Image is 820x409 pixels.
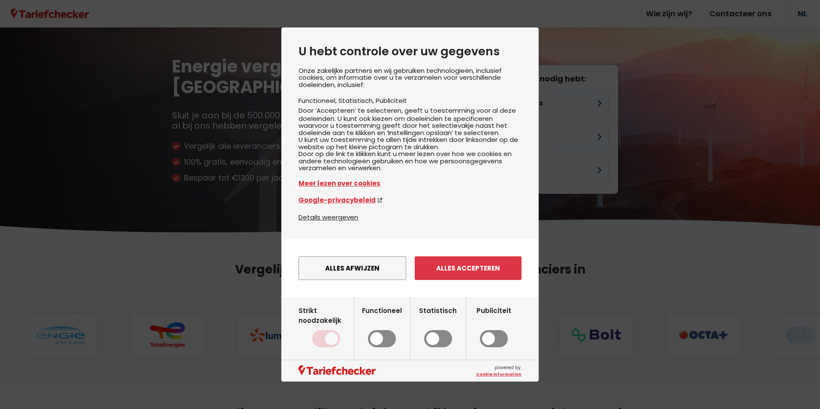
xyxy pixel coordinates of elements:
[362,306,402,348] label: Functioneel
[298,256,406,280] button: Alles afwijzen
[419,306,457,348] label: Statistisch
[476,306,511,348] label: Publiciteit
[298,67,522,212] div: Onze zakelijke partners en wij gebruiken technologieën, inclusief cookies, om informatie over u t...
[298,306,354,348] label: Strikt noodzakelijk
[298,365,376,376] img: logo
[298,96,338,105] li: Functioneel
[298,45,522,58] h2: U hebt controle over uw gegevens
[281,239,539,297] div: menu
[476,364,522,377] span: powered by:
[376,96,407,105] li: Publiciteit
[476,371,522,377] a: Cookie Information
[298,212,358,222] button: Details weergeven
[415,256,522,280] button: Alles accepteren
[298,178,522,188] a: Meer lezen over cookies
[338,96,376,105] li: Statistisch
[298,195,522,205] a: Google-privacybeleid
